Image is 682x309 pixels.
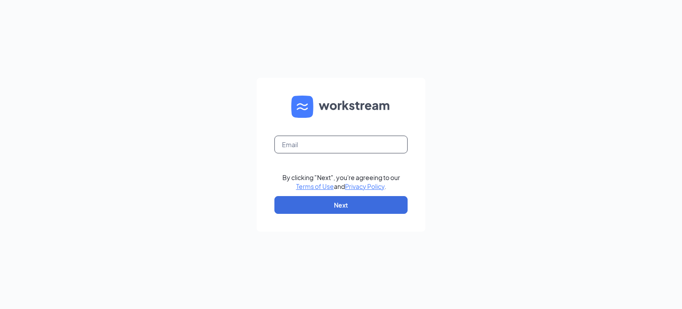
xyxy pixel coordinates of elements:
[274,196,408,214] button: Next
[282,173,400,191] div: By clicking "Next", you're agreeing to our and .
[274,136,408,153] input: Email
[296,182,334,190] a: Terms of Use
[291,96,391,118] img: WS logo and Workstream text
[345,182,385,190] a: Privacy Policy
